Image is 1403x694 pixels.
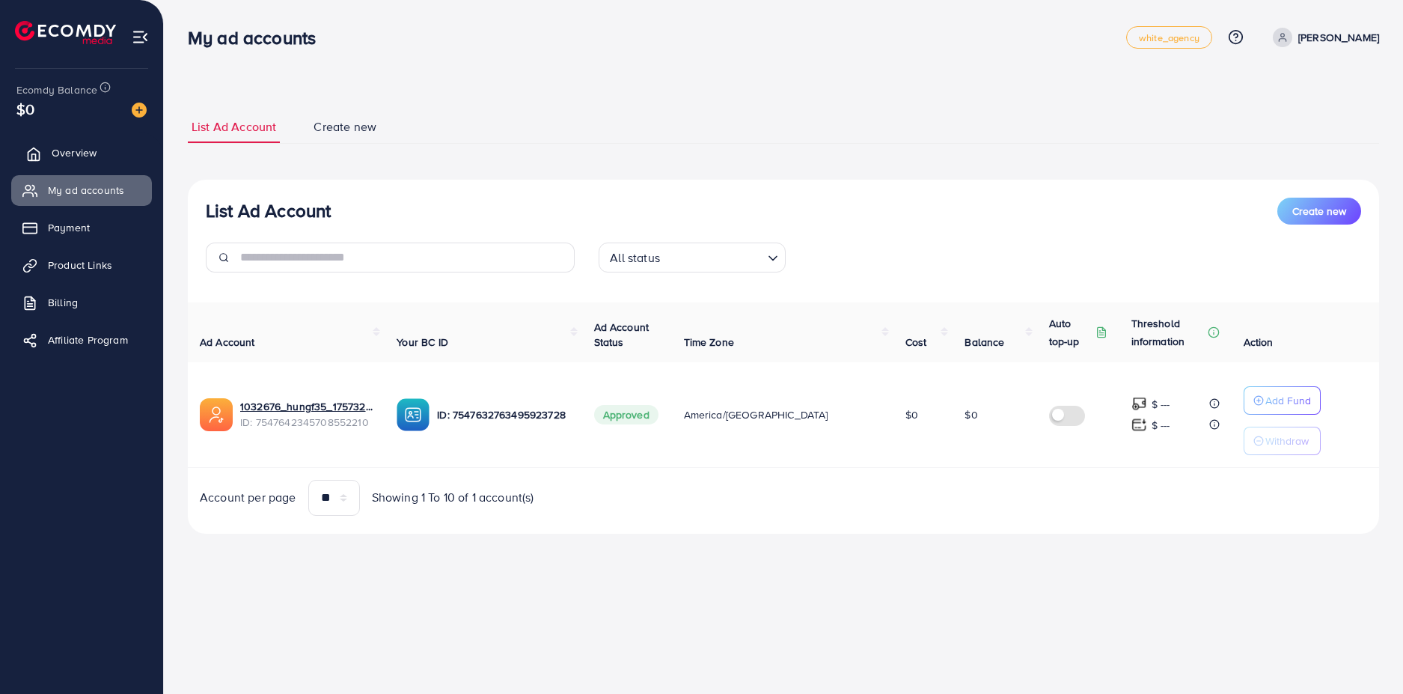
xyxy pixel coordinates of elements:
[48,258,112,273] span: Product Links
[1152,395,1170,413] p: $ ---
[11,213,152,243] a: Payment
[1131,396,1147,412] img: top-up amount
[684,335,734,350] span: Time Zone
[188,27,328,49] h3: My ad accounts
[599,243,786,273] div: Search for option
[1139,33,1199,43] span: white_agency
[1292,204,1346,219] span: Create new
[437,406,569,424] p: ID: 7547632763495923728
[11,325,152,355] a: Affiliate Program
[11,250,152,280] a: Product Links
[240,399,373,414] a: 1032676_hungf35_1757322493601
[16,82,97,97] span: Ecomdy Balance
[1126,26,1212,49] a: white_agency
[192,118,276,136] span: List Ad Account
[1267,28,1379,47] a: [PERSON_NAME]
[11,138,152,168] a: Overview
[684,407,828,422] span: America/[GEOGRAPHIC_DATA]
[52,145,97,160] span: Overview
[965,407,977,422] span: $0
[314,118,376,136] span: Create new
[200,398,233,431] img: ic-ads-acc.e4c84228.svg
[965,335,1004,350] span: Balance
[1244,386,1321,415] button: Add Fund
[11,175,152,205] a: My ad accounts
[240,415,373,430] span: ID: 7547642345708552210
[607,247,663,269] span: All status
[48,332,128,347] span: Affiliate Program
[132,28,149,46] img: menu
[1244,427,1321,455] button: Withdraw
[206,200,331,222] h3: List Ad Account
[48,220,90,235] span: Payment
[372,489,534,506] span: Showing 1 To 10 of 1 account(s)
[16,98,34,120] span: $0
[132,103,147,118] img: image
[397,398,430,431] img: ic-ba-acc.ded83a64.svg
[240,399,373,430] div: <span class='underline'>1032676_hungf35_1757322493601</span></br>7547642345708552210
[1298,28,1379,46] p: [PERSON_NAME]
[1131,314,1205,350] p: Threshold information
[1265,432,1309,450] p: Withdraw
[1277,198,1361,225] button: Create new
[1339,627,1392,683] iframe: Chat
[905,407,918,422] span: $0
[905,335,927,350] span: Cost
[11,287,152,317] a: Billing
[397,335,448,350] span: Your BC ID
[1152,416,1170,434] p: $ ---
[594,405,658,424] span: Approved
[200,335,255,350] span: Ad Account
[594,320,649,350] span: Ad Account Status
[200,489,296,506] span: Account per page
[664,244,762,269] input: Search for option
[15,21,116,44] img: logo
[1265,392,1311,410] p: Add Fund
[48,183,124,198] span: My ad accounts
[48,295,78,310] span: Billing
[1049,314,1092,350] p: Auto top-up
[1244,335,1274,350] span: Action
[1131,417,1147,433] img: top-up amount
